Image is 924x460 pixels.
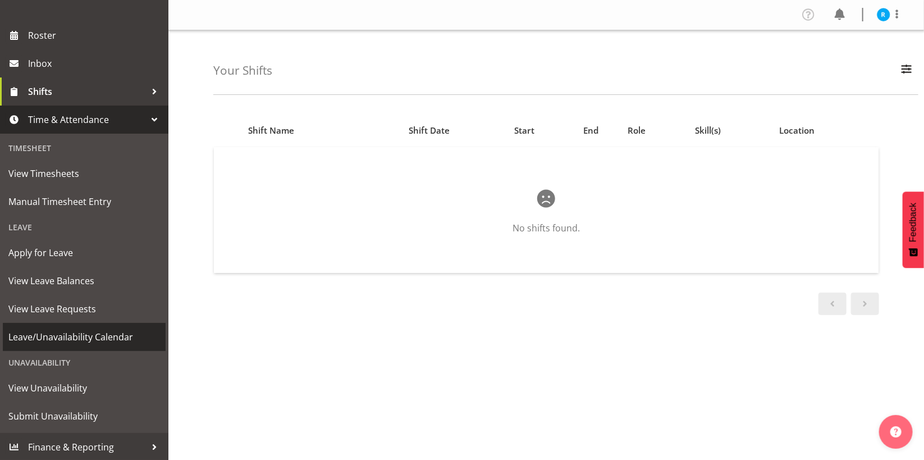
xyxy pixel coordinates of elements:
[28,27,163,44] span: Roster
[213,64,272,77] h4: Your Shifts
[903,192,924,268] button: Feedback - Show survey
[890,426,902,438] img: help-xxl-2.png
[3,160,166,188] a: View Timesheets
[8,329,160,345] span: Leave/Unavailability Calendar
[8,380,160,397] span: View Unavailability
[3,295,166,323] a: View Leave Requests
[3,323,166,351] a: Leave/Unavailability Calendar
[514,124,534,137] span: Start
[3,374,166,402] a: View Unavailability
[28,439,146,456] span: Finance & Reporting
[28,111,146,128] span: Time & Attendance
[8,165,160,182] span: View Timesheets
[8,244,160,261] span: Apply for Leave
[8,193,160,210] span: Manual Timesheet Entry
[695,124,721,137] span: Skill(s)
[3,239,166,267] a: Apply for Leave
[3,351,166,374] div: Unavailability
[780,124,815,137] span: Location
[28,83,146,100] span: Shifts
[583,124,598,137] span: End
[3,188,166,216] a: Manual Timesheet Entry
[3,267,166,295] a: View Leave Balances
[250,221,843,235] p: No shifts found.
[28,55,163,72] span: Inbox
[628,124,646,137] span: Role
[3,136,166,160] div: Timesheet
[3,216,166,239] div: Leave
[3,402,166,430] a: Submit Unavailability
[8,408,160,425] span: Submit Unavailability
[908,203,918,242] span: Feedback
[877,8,890,21] img: rob-luke8204.jpg
[248,124,294,137] span: Shift Name
[895,58,918,83] button: Filter Employees
[8,300,160,317] span: View Leave Requests
[409,124,450,137] span: Shift Date
[8,272,160,289] span: View Leave Balances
